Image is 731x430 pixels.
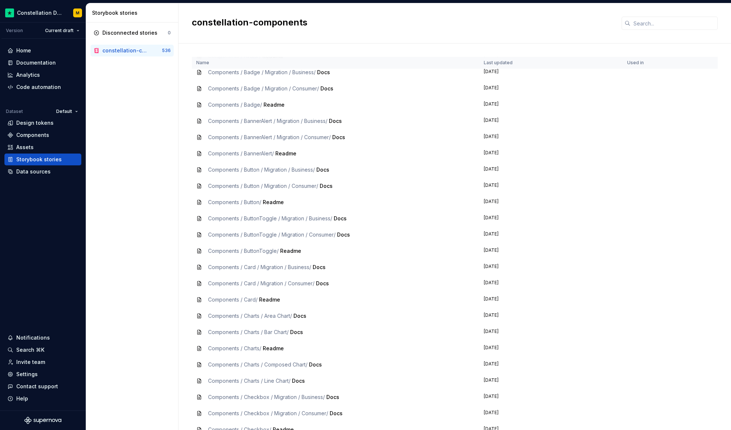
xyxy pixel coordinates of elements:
[479,308,623,324] td: [DATE]
[4,154,81,165] a: Storybook stories
[16,119,54,127] div: Design tokens
[293,313,306,319] span: Docs
[208,166,315,173] span: Components / Button / Migration / Business /
[479,129,623,145] td: [DATE]
[16,334,50,341] div: Notifications
[316,280,329,286] span: Docs
[208,183,318,189] span: Components / Button / Migration / Consumer /
[92,9,175,17] div: Storybook stories
[45,28,74,34] span: Current draft
[6,109,23,114] div: Dataset
[208,378,290,384] span: Components / Charts / Line Chart /
[313,264,326,270] span: Docs
[4,69,81,81] a: Analytics
[330,410,343,416] span: Docs
[24,417,61,424] svg: Supernova Logo
[16,383,58,390] div: Contact support
[16,395,28,402] div: Help
[479,162,623,178] td: [DATE]
[332,134,345,140] span: Docs
[479,324,623,340] td: [DATE]
[42,25,83,36] button: Current draft
[53,106,81,117] button: Default
[208,118,327,124] span: Components / BannerAlert / Migration / Business /
[4,141,81,153] a: Assets
[479,97,623,113] td: [DATE]
[208,394,325,400] span: Components / Checkbox / Migration / Business /
[4,356,81,368] a: Invite team
[479,194,623,210] td: [DATE]
[479,373,623,389] td: [DATE]
[479,227,623,243] td: [DATE]
[4,117,81,129] a: Design tokens
[208,361,307,368] span: Components / Charts / Composed Chart /
[16,168,51,175] div: Data sources
[91,45,174,56] a: constellation-components536
[4,57,81,69] a: Documentation
[316,166,329,173] span: Docs
[16,59,56,66] div: Documentation
[630,17,718,30] input: Search...
[16,83,61,91] div: Code automation
[479,145,623,162] td: [DATE]
[208,296,258,303] span: Components / Card /
[329,118,342,124] span: Docs
[479,357,623,373] td: [DATE]
[192,17,613,28] h2: constellation-components
[16,131,49,139] div: Components
[208,410,328,416] span: Components / Checkbox / Migration / Consumer /
[479,259,623,275] td: [DATE]
[479,113,623,129] td: [DATE]
[208,150,274,156] span: Components / BannerAlert /
[275,150,296,156] span: Readme
[4,344,81,356] button: Search ⌘K
[208,85,319,92] span: Components / Badge / Migration / Consumer /
[208,134,331,140] span: Components / BannerAlert / Migration / Consumer /
[479,275,623,292] td: [DATE]
[309,361,322,368] span: Docs
[208,313,292,319] span: Components / Charts / Area Chart /
[4,381,81,392] button: Contact support
[280,248,301,254] span: Readme
[208,231,336,238] span: Components / ButtonToggle / Migration / Consumer /
[479,80,623,97] td: [DATE]
[208,199,261,205] span: Components / Button /
[102,29,157,37] div: Disconnected stories
[326,394,339,400] span: Docs
[208,264,311,270] span: Components / Card / Migration / Business /
[290,329,303,335] span: Docs
[208,329,289,335] span: Components / Charts / Bar Chart /
[208,248,279,254] span: Components / ButtonToggle /
[208,215,332,221] span: Components / ButtonToggle / Migration / Business /
[4,332,81,344] button: Notifications
[208,345,261,351] span: Components / Charts /
[168,30,171,36] div: 0
[317,69,330,75] span: Docs
[16,144,34,151] div: Assets
[102,47,150,54] div: constellation-components
[208,102,262,108] span: Components / Badge /
[16,358,45,366] div: Invite team
[479,57,623,69] th: Last updated
[5,8,14,17] img: d602db7a-5e75-4dfe-a0a4-4b8163c7bad2.png
[337,231,350,238] span: Docs
[479,178,623,194] td: [DATE]
[16,346,44,354] div: Search ⌘K
[4,368,81,380] a: Settings
[320,183,333,189] span: Docs
[1,5,84,21] button: Constellation Design SystemM
[334,215,347,221] span: Docs
[16,156,62,163] div: Storybook stories
[479,340,623,357] td: [DATE]
[162,48,171,54] div: 536
[320,85,333,92] span: Docs
[16,71,40,79] div: Analytics
[479,389,623,405] td: [DATE]
[4,45,81,56] a: Home
[623,57,671,69] th: Used in
[16,47,31,54] div: Home
[479,243,623,259] td: [DATE]
[208,280,314,286] span: Components / Card / Migration / Consumer /
[479,210,623,227] td: [DATE]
